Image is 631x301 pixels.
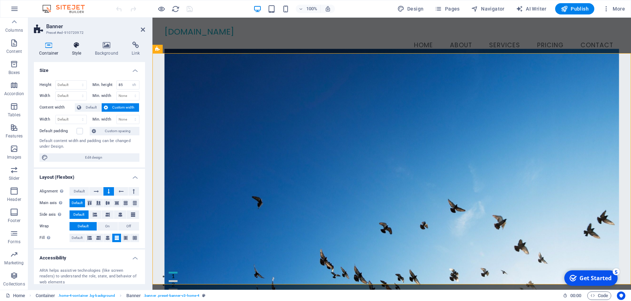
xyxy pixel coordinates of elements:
[432,3,462,14] button: Pages
[126,222,131,231] span: Off
[513,3,549,14] button: AI Writer
[58,291,115,300] span: . home-4-container .bg-background
[468,3,507,14] button: Navigator
[105,222,110,231] span: On
[8,112,20,118] p: Tables
[8,218,20,223] p: Footer
[40,199,70,207] label: Main axis
[202,294,205,297] i: This element is a customizable preset
[70,199,85,207] button: Default
[118,222,139,231] button: Off
[70,210,89,219] button: Default
[40,210,70,219] label: Side axis
[97,222,118,231] button: On
[70,187,89,196] button: Default
[172,5,180,13] i: Reload page
[98,127,137,135] span: Custom spacing
[603,5,625,12] span: More
[83,103,99,112] span: Default
[90,127,139,135] button: Custom spacing
[34,42,67,56] h4: Container
[296,5,321,13] button: 100%
[92,117,116,121] label: Min. width
[6,133,23,139] p: Features
[19,7,51,14] div: Get Started
[70,222,97,231] button: Default
[397,5,424,12] span: Design
[72,234,83,242] span: Default
[126,42,145,56] h4: Link
[563,291,582,300] h6: Session time
[40,222,70,231] label: Wrap
[70,234,85,242] button: Default
[8,239,20,245] p: Forms
[16,271,25,273] button: 3
[4,260,24,266] p: Marketing
[4,3,57,18] div: Get Started 5 items remaining, 0% complete
[561,5,589,12] span: Publish
[40,103,75,112] label: Content width
[5,27,23,33] p: Columns
[555,3,594,14] button: Publish
[516,5,547,12] span: AI Writer
[40,117,55,121] label: Width
[52,1,59,8] div: 5
[92,94,116,98] label: Min. width
[46,30,131,36] h3: Preset #ed-910720972
[34,250,145,262] h4: Accessibility
[40,94,55,98] label: Width
[9,176,20,181] p: Slider
[171,5,180,13] button: reload
[6,49,22,54] p: Content
[34,62,145,75] h4: Size
[590,291,608,300] span: Code
[575,293,576,298] span: :
[40,127,77,135] label: Default padding
[126,291,141,300] span: Click to select. Double-click to edit
[46,23,145,30] h2: Banner
[40,153,139,162] button: Edit design
[40,83,55,87] label: Height
[92,83,116,87] label: Min. height
[395,3,427,14] button: Design
[7,197,21,202] p: Header
[34,169,145,182] h4: Layout (Flexbox)
[3,281,25,287] p: Collections
[435,5,459,12] span: Pages
[144,291,199,300] span: . banner .preset-banner-v3-home-4
[40,234,70,242] label: Fill
[4,91,24,97] p: Accordion
[16,254,25,256] button: 1
[395,3,427,14] div: Design (Ctrl+Alt+Y)
[8,70,20,75] p: Boxes
[102,103,139,112] button: Custom width
[41,5,94,13] img: Editor Logo
[587,291,611,300] button: Code
[36,291,55,300] span: Click to select. Double-click to edit
[617,291,625,300] button: Usercentrics
[72,199,83,207] span: Default
[157,5,166,13] button: Click here to leave preview mode and continue editing
[7,154,22,160] p: Images
[75,103,101,112] button: Default
[74,187,85,196] span: Default
[306,5,318,13] h6: 100%
[40,268,139,285] div: ARIA helps assistive technologies (like screen readers) to understand the role, state, and behavi...
[78,222,89,231] span: Default
[67,42,90,56] h4: Style
[73,210,84,219] span: Default
[6,291,25,300] a: Click to cancel selection. Double-click to open Pages
[40,138,139,150] div: Default content width and padding can be changed under Design.
[471,5,505,12] span: Navigator
[110,103,137,112] span: Custom width
[570,291,581,300] span: 00 00
[600,3,628,14] button: More
[16,263,25,264] button: 2
[36,291,206,300] nav: breadcrumb
[90,42,127,56] h4: Background
[50,153,137,162] span: Edit design
[40,187,70,196] label: Alignment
